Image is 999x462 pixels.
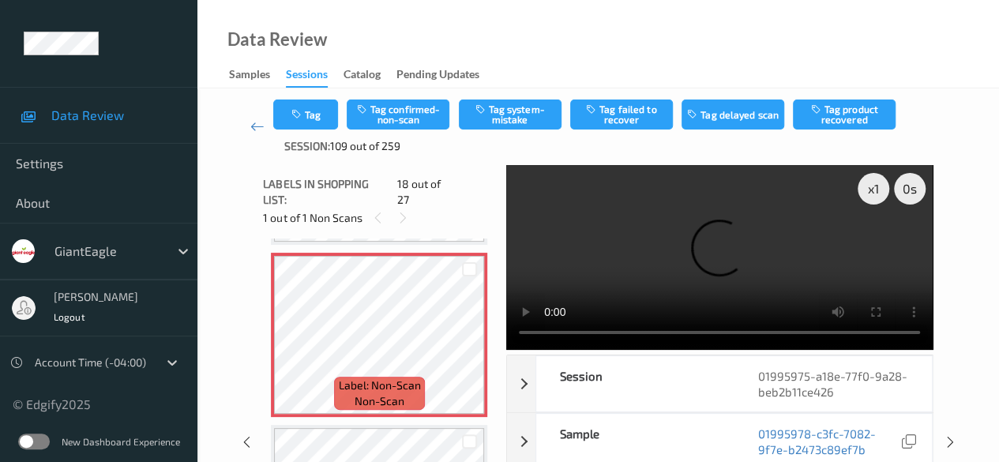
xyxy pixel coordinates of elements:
[396,64,495,86] a: Pending Updates
[858,173,889,205] div: x 1
[397,176,454,208] span: 18 out of 27
[330,138,400,154] span: 109 out of 259
[757,426,898,457] a: 01995978-c3fc-7082-9f7e-b2473c89ef7b
[273,100,338,130] button: Tag
[536,356,734,411] div: Session
[263,208,495,227] div: 1 out of 1 Non Scans
[344,66,381,86] div: Catalog
[396,66,479,86] div: Pending Updates
[227,32,327,47] div: Data Review
[284,138,330,154] span: Session:
[229,64,286,86] a: Samples
[793,100,896,130] button: Tag product recovered
[507,355,932,412] div: Session01995975-a18e-77f0-9a28-beb2b11ce426
[682,100,784,130] button: Tag delayed scan
[355,393,404,409] span: non-scan
[286,64,344,88] a: Sessions
[734,356,931,411] div: 01995975-a18e-77f0-9a28-beb2b11ce426
[459,100,561,130] button: Tag system-mistake
[894,173,926,205] div: 0 s
[286,66,328,88] div: Sessions
[229,66,270,86] div: Samples
[347,100,449,130] button: Tag confirmed-non-scan
[570,100,673,130] button: Tag failed to recover
[338,377,420,393] span: Label: Non-Scan
[344,64,396,86] a: Catalog
[263,176,392,208] span: Labels in shopping list:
